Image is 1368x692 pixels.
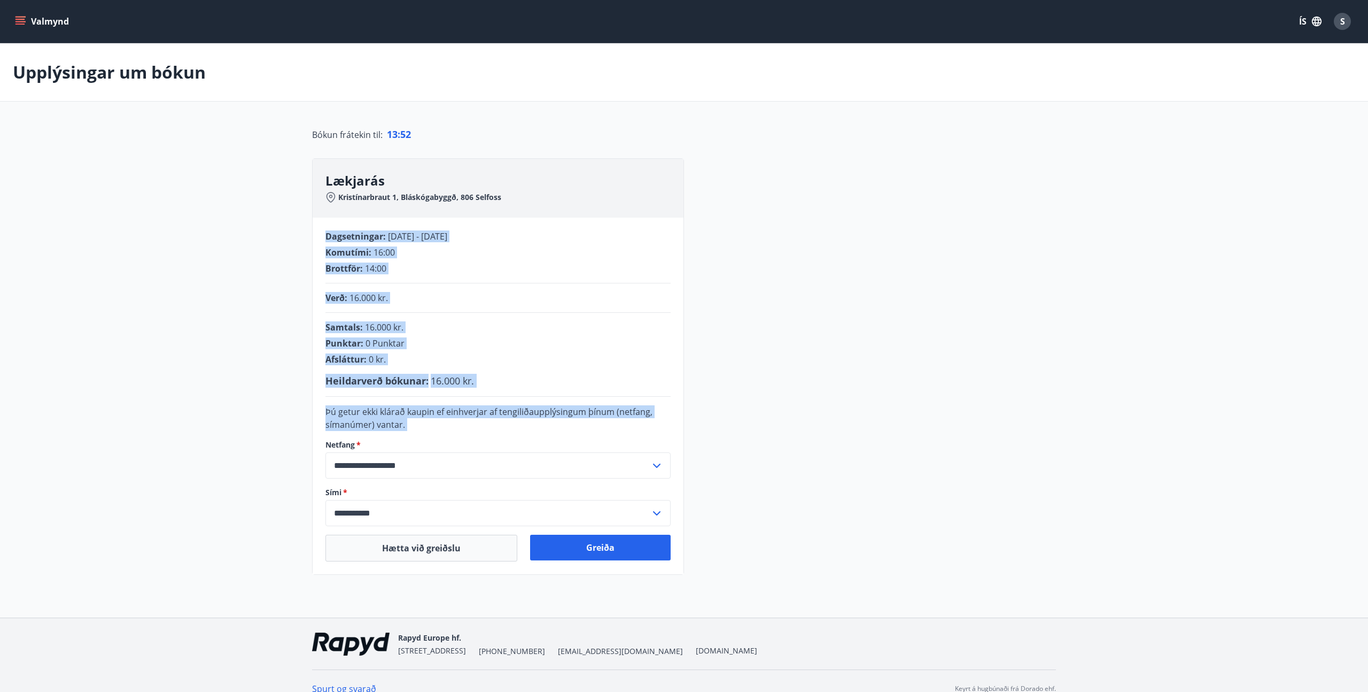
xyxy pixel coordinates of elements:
span: Punktar : [325,337,363,349]
span: 14:00 [365,263,386,274]
button: ÍS [1293,12,1327,31]
a: [DOMAIN_NAME] [696,645,757,656]
span: Dagsetningar : [325,230,386,242]
span: 52 [400,128,411,141]
span: Afsláttur : [325,353,367,365]
button: S [1330,9,1355,34]
label: Sími [325,487,671,498]
span: 16:00 [374,247,395,258]
button: Hætta við greiðslu [325,535,517,562]
span: S [1340,16,1345,27]
span: Samtals : [325,321,363,333]
span: Kristínarbraut 1, Bláskógabyggð, 806 Selfoss [338,192,501,203]
span: Þú getur ekki klárað kaupin ef einhverjar af tengiliðaupplýsingum þínum (netfang, símanúmer) vantar. [325,406,652,430]
span: Rapyd Europe hf. [398,633,461,643]
p: Upplýsingar um bókun [13,60,206,84]
span: [DATE] - [DATE] [388,230,447,242]
span: 13 : [387,128,400,141]
span: [PHONE_NUMBER] [479,646,545,657]
span: Komutími : [325,247,371,258]
img: ekj9gaOU4bjvQReEWNZ0zEMsCR0tgSDGv48UY51k.png [312,633,390,656]
span: [EMAIL_ADDRESS][DOMAIN_NAME] [558,646,683,657]
button: Greiða [530,535,671,560]
span: 16.000 kr. [349,292,388,304]
span: [STREET_ADDRESS] [398,645,466,656]
span: Heildarverð bókunar : [325,374,429,387]
span: Verð : [325,292,347,304]
h3: Lækjarás [325,172,683,190]
button: menu [13,12,73,31]
span: 0 Punktar [366,337,405,349]
span: 16.000 kr. [365,321,403,333]
span: 16.000 kr. [431,374,474,387]
span: Bókun frátekin til : [312,128,383,141]
label: Netfang [325,440,671,450]
span: Brottför : [325,263,363,274]
span: 0 kr. [369,353,386,365]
